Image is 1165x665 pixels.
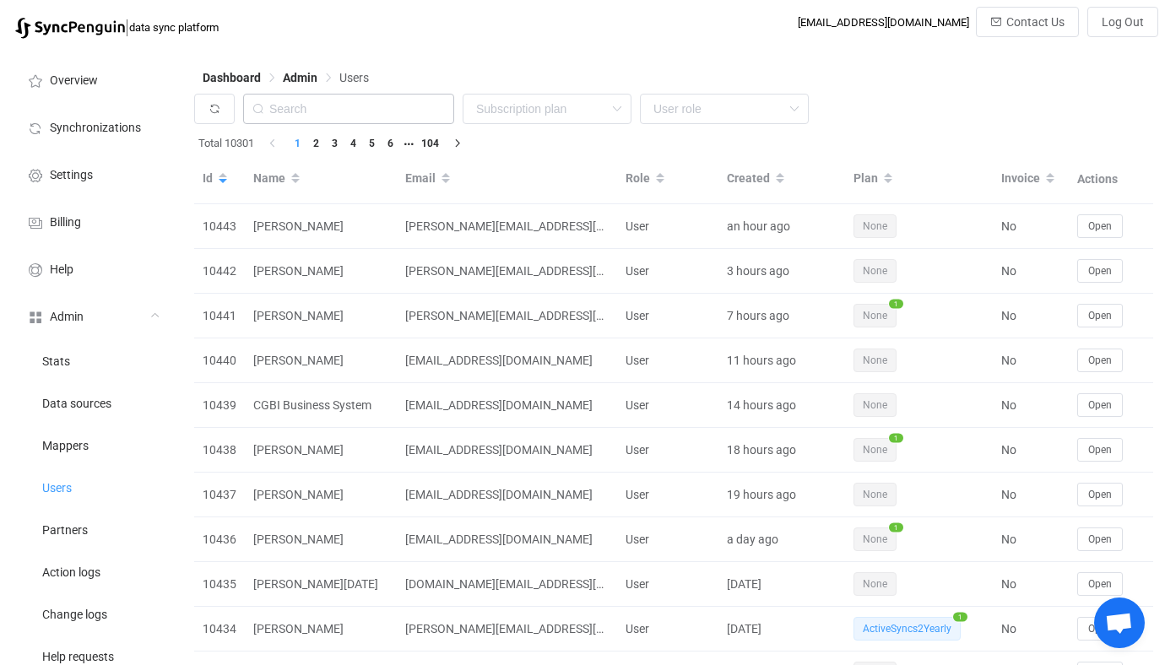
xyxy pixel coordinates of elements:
span: Users [42,482,72,495]
li: 5 [362,134,381,153]
input: Subscription plan [463,94,631,124]
span: Help [50,263,73,277]
a: Help [8,245,177,292]
li: 6 [381,134,399,153]
a: Data sources [8,381,177,424]
a: Synchronizations [8,103,177,150]
span: Help requests [42,651,114,664]
input: User role [640,94,809,124]
div: Breadcrumb [203,72,369,84]
span: Mappers [42,440,89,453]
li: 104 [418,134,442,153]
span: Users [339,71,369,84]
span: Partners [42,524,88,538]
input: Search [243,94,454,124]
a: Action logs [8,550,177,592]
span: Admin [283,71,317,84]
span: Stats [42,355,70,369]
a: Billing [8,197,177,245]
span: Contact Us [1006,15,1065,29]
li: 4 [344,134,362,153]
img: syncpenguin.svg [15,18,125,39]
div: [EMAIL_ADDRESS][DOMAIN_NAME] [798,16,969,29]
a: Mappers [8,424,177,466]
span: Total 10301 [198,134,254,153]
a: Stats [8,339,177,381]
span: Log Out [1102,15,1144,29]
li: 2 [306,134,325,153]
a: Change logs [8,592,177,635]
span: Admin [50,311,84,324]
a: |data sync platform [15,15,219,39]
div: Open chat [1094,597,1145,648]
span: Billing [50,216,81,230]
span: data sync platform [129,21,219,34]
span: Action logs [42,566,100,580]
a: Users [8,466,177,508]
a: Overview [8,56,177,103]
button: Contact Us [976,7,1079,37]
a: Partners [8,508,177,550]
span: Synchronizations [50,122,141,135]
button: Log Out [1087,7,1158,37]
span: Change logs [42,608,107,622]
a: Settings [8,150,177,197]
span: Settings [50,169,93,182]
span: Dashboard [203,71,261,84]
li: 1 [288,134,306,153]
li: 3 [325,134,344,153]
span: Overview [50,74,98,88]
span: Data sources [42,397,111,411]
span: | [125,15,129,39]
